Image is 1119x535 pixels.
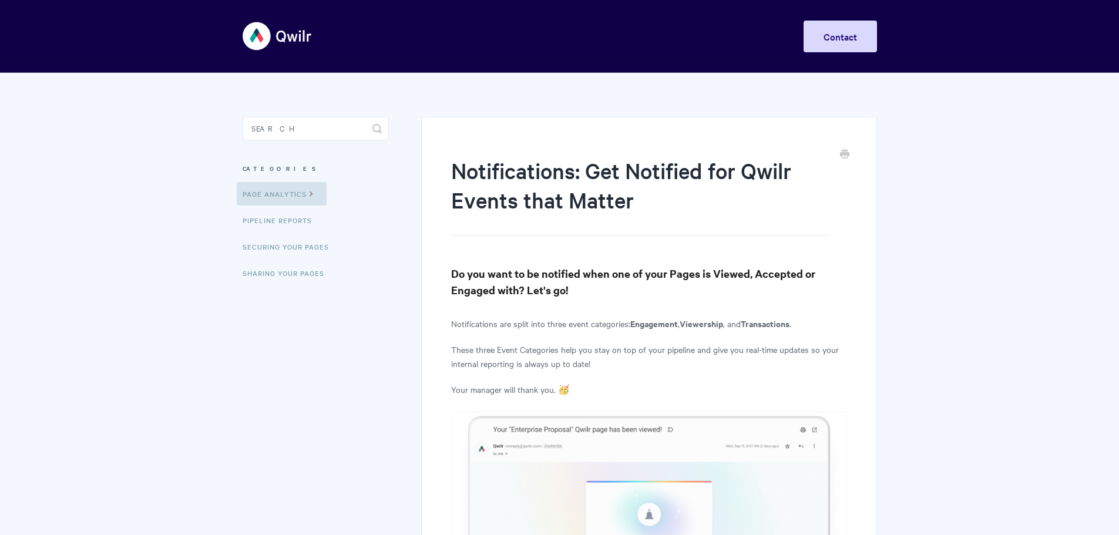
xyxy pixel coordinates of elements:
[243,261,333,285] a: Sharing Your Pages
[237,182,327,206] a: Page Analytics
[243,117,389,140] input: Search
[243,208,321,232] a: Pipeline reports
[840,149,849,161] a: Print this Article
[630,317,678,329] b: Engagement
[451,317,846,331] p: Notifications are split into three event categories: , , and .
[243,14,312,58] img: Qwilr Help Center
[243,235,338,258] a: Securing Your Pages
[243,158,389,179] h3: Categories
[451,342,846,371] p: These three Event Categories help you stay on top of your pipeline and give you real-time updates...
[741,317,789,329] b: Transactions
[451,382,846,396] p: Your manager will thank you. 🥳
[804,21,877,52] a: Contact
[680,317,723,329] b: Viewership
[451,156,829,236] h1: Notifications: Get Notified for Qwilr Events that Matter
[451,265,846,298] h3: Do you want to be notified when one of your Pages is Viewed, Accepted or Engaged with? Let's go!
